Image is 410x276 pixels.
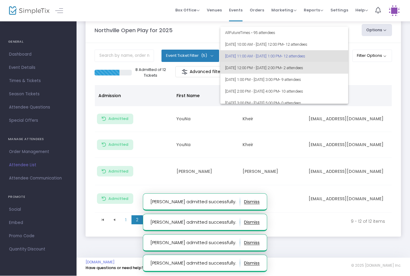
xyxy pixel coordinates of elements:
[225,97,343,109] span: [DATE] 3:00 PM - [DATE] 5:00 PM
[244,197,260,207] button: dismiss
[225,74,343,86] span: [DATE] 1:00 PM - [DATE] 3:00 PM
[281,54,305,59] span: • 12 attendees
[150,238,240,248] p: [PERSON_NAME] admitted successfully.
[225,86,343,97] span: [DATE] 2:00 PM - [DATE] 4:00 PM
[244,259,260,268] button: dismiss
[225,51,343,62] span: [DATE] 11:00 AM - [DATE] 1:00 PM
[150,197,240,207] p: [PERSON_NAME] admitted successfully.
[279,101,301,106] span: • 0 attendees
[244,238,260,248] button: dismiss
[244,218,260,227] button: dismiss
[279,89,303,94] span: • 10 attendees
[281,66,303,70] span: • 2 attendees
[225,27,343,39] span: All Future Times • 95 attendees
[225,62,343,74] span: [DATE] 12:00 PM - [DATE] 2:00 PM
[225,39,343,51] span: [DATE] 10:00 AM - [DATE] 12:00 PM
[150,259,240,268] p: [PERSON_NAME] admitted successfully.
[283,42,307,47] span: • 12 attendees
[150,218,240,227] p: [PERSON_NAME] admitted successfully.
[279,78,301,82] span: • 9 attendees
